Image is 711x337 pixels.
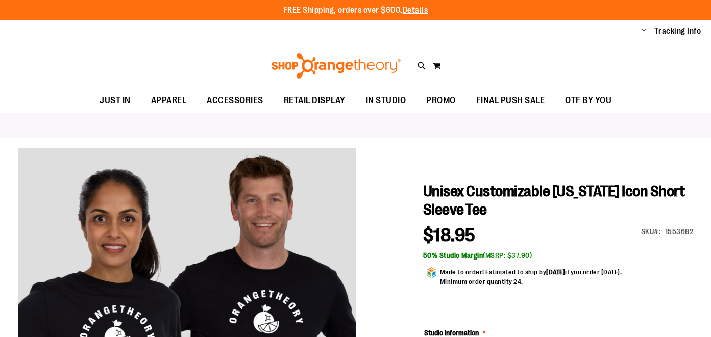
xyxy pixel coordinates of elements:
[565,89,611,112] span: OTF BY YOU
[466,89,555,113] a: FINAL PUSH SALE
[274,89,356,113] a: RETAIL DISPLAY
[555,89,622,113] a: OTF BY YOU
[654,25,701,37] a: Tracking Info
[100,89,131,112] span: JUST IN
[151,89,187,112] span: APPAREL
[423,250,693,261] div: (MSRP: $37.90)
[440,267,622,292] div: Made to order! Estimated to ship by if you order [DATE].
[641,227,661,236] strong: SKU
[416,89,466,113] a: PROMO
[356,89,416,113] a: IN STUDIO
[642,26,647,36] button: Account menu
[423,225,476,246] span: $18.95
[403,6,428,15] a: Details
[440,277,622,287] p: Minimum order quantity 24.
[270,53,402,79] img: Shop Orangetheory
[366,89,406,112] span: IN STUDIO
[665,226,694,237] div: 1553682
[426,89,456,112] span: PROMO
[207,89,263,112] span: ACCESSORIES
[424,329,479,337] span: Studio Information
[423,251,483,260] b: 50% Studio Margin
[141,89,197,112] a: APPAREL
[283,5,428,16] p: FREE Shipping, orders over $600.
[546,268,565,276] span: [DATE]
[284,89,346,112] span: RETAIL DISPLAY
[197,89,274,113] a: ACCESSORIES
[89,89,141,113] a: JUST IN
[476,89,545,112] span: FINAL PUSH SALE
[423,183,685,218] span: Unisex Customizable [US_STATE] Icon Short Sleeve Tee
